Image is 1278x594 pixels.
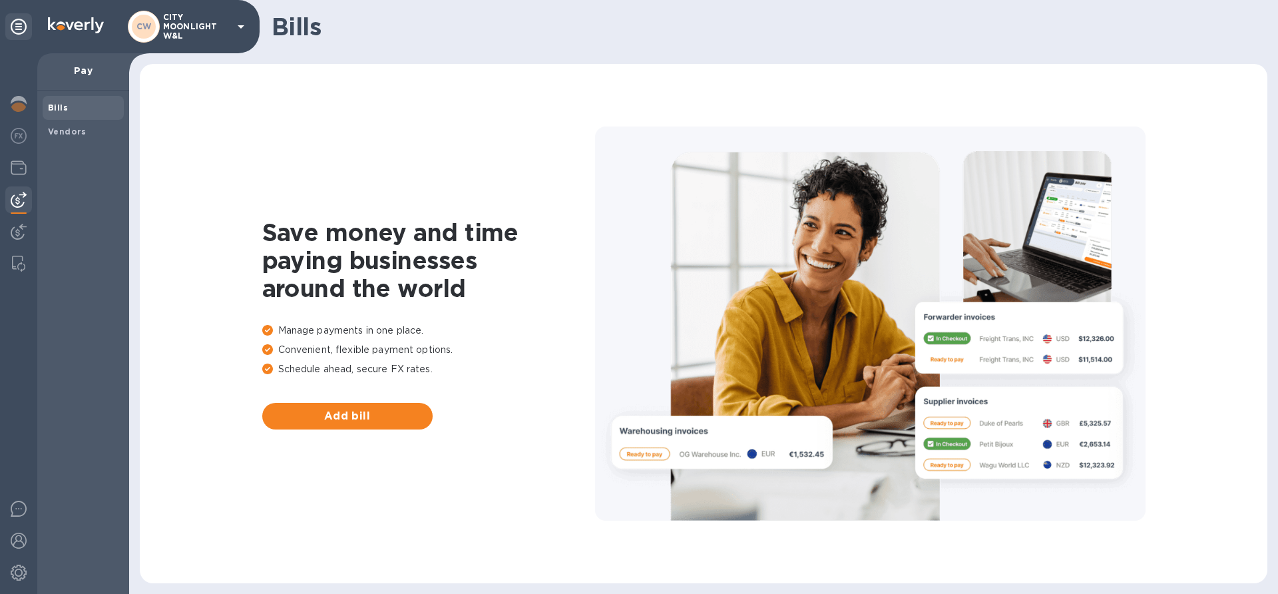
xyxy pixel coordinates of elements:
p: Convenient, flexible payment options. [262,343,595,357]
button: Add bill [262,403,433,430]
h1: Bills [272,13,1257,41]
p: Manage payments in one place. [262,324,595,338]
img: Logo [48,17,104,33]
h1: Save money and time paying businesses around the world [262,218,595,302]
img: Foreign exchange [11,128,27,144]
img: Wallets [11,160,27,176]
b: Vendors [48,127,87,137]
p: Schedule ahead, secure FX rates. [262,362,595,376]
p: CITY MOONLIGHT W&L [163,13,230,41]
span: Add bill [273,408,422,424]
b: CW [136,21,152,31]
p: Pay [48,64,118,77]
div: Unpin categories [5,13,32,40]
b: Bills [48,103,68,113]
